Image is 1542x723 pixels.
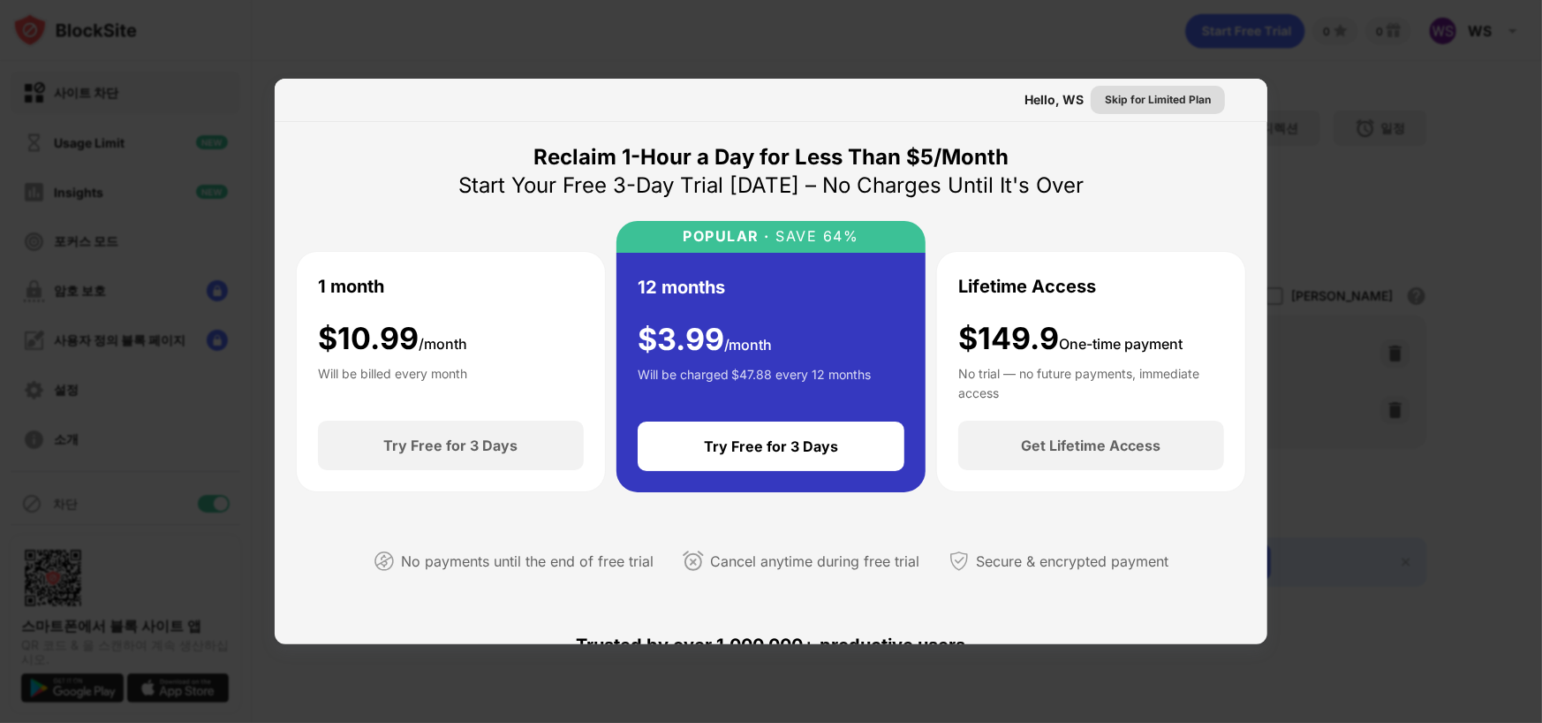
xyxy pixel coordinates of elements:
[958,273,1096,300] div: Lifetime Access
[684,228,771,245] div: POPULAR ·
[724,336,773,354] span: /month
[1024,93,1084,107] div: Hello, WS
[1022,437,1161,454] div: Get Lifetime Access
[638,322,773,358] div: $ 3.99
[958,321,1183,357] div: $149.9
[977,549,1169,575] div: Secure & encrypted payment
[419,335,467,353] span: /month
[770,228,859,245] div: SAVE 64%
[318,364,467,400] div: Will be billed every month
[958,364,1224,400] div: No trial — no future payments, immediate access
[949,551,970,572] img: secured-payment
[1059,335,1183,353] span: One-time payment
[533,143,1009,171] div: Reclaim 1-Hour a Day for Less Than $5/Month
[296,603,1246,688] div: Trusted by over 1,000,000+ productive users
[704,438,838,455] div: Try Free for 3 Days
[318,273,384,300] div: 1 month
[318,321,467,357] div: $ 10.99
[374,551,395,572] img: not-paying
[383,437,518,454] div: Try Free for 3 Days
[1105,91,1211,109] div: Skip for Limited Plan
[711,549,920,575] div: Cancel anytime during free trial
[638,274,725,301] div: 12 months
[638,365,872,400] div: Will be charged $47.88 every 12 months
[458,171,1084,200] div: Start Your Free 3-Day Trial [DATE] – No Charges Until It's Over
[402,549,654,575] div: No payments until the end of free trial
[683,551,704,572] img: cancel-anytime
